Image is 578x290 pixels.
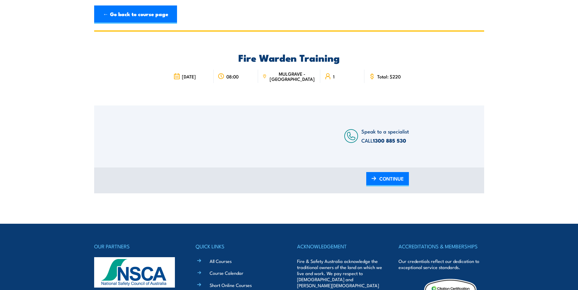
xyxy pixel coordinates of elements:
span: Speak to a specialist CALL [361,127,409,144]
span: CONTINUE [379,171,404,187]
h4: QUICK LINKS [196,242,281,250]
span: 1 [333,74,335,79]
a: ← Go back to course page [94,5,177,24]
h4: ACKNOWLEDGEMENT [297,242,382,250]
span: [DATE] [182,74,196,79]
span: Total: $220 [377,74,401,79]
span: MULGRAVE - [GEOGRAPHIC_DATA] [268,71,316,81]
a: Short Online Courses [210,282,252,288]
h4: OUR PARTNERS [94,242,179,250]
img: nsca-logo-footer [94,257,175,288]
a: CONTINUE [366,172,409,186]
h2: Fire Warden Training [169,53,409,62]
p: Our credentials reflect our dedication to exceptional service standards. [399,258,484,270]
span: 08:00 [226,74,239,79]
h4: ACCREDITATIONS & MEMBERSHIPS [399,242,484,250]
a: All Courses [210,258,232,264]
a: Course Calendar [210,270,243,276]
a: 1300 885 530 [373,136,406,144]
